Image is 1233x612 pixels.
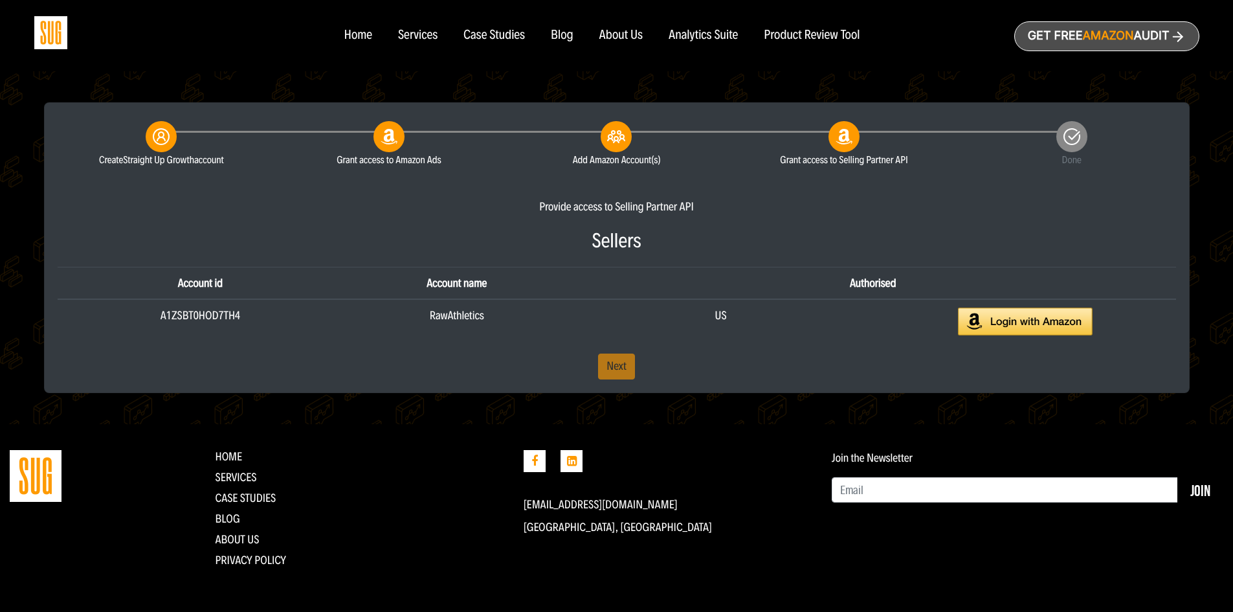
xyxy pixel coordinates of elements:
[58,152,266,168] small: Create account
[58,299,344,343] td: A1ZSBT0HOD7TH4
[215,512,239,526] a: Blog
[58,267,344,300] th: Account id
[513,152,721,168] small: Add Amazon Account(s)
[215,491,276,505] a: CASE STUDIES
[215,553,286,567] a: Privacy Policy
[215,449,242,464] a: Home
[568,308,873,335] div: US
[398,28,438,43] a: Services
[343,299,570,343] td: RawAthletics
[740,152,948,168] small: Grant access to Selling Partner API
[832,477,1178,503] input: Email
[285,152,493,168] small: Grant access to Amazon Ads
[551,28,573,43] a: Blog
[968,152,1176,168] small: Done
[832,451,913,464] label: Join the Newsletter
[215,532,259,547] a: About Us
[58,199,1176,214] div: Provide access to Selling Partner API
[123,153,194,166] span: Straight Up Growth
[1177,477,1223,503] button: Join
[669,28,738,43] a: Analytics Suite
[1082,29,1133,43] span: Amazon
[58,230,1176,252] h3: Sellers
[343,267,570,300] th: Account name
[570,267,1175,300] th: Authorised
[215,470,256,484] a: Services
[524,521,812,534] p: [GEOGRAPHIC_DATA], [GEOGRAPHIC_DATA]
[10,450,61,502] img: Straight Up Growth
[958,308,1093,335] img: Login with Amazon
[764,28,860,43] a: Product Review Tool
[463,28,525,43] a: Case Studies
[524,497,678,512] a: [EMAIL_ADDRESS][DOMAIN_NAME]
[1014,21,1199,51] a: Get freeAmazonAudit
[344,28,372,43] a: Home
[599,28,643,43] a: About Us
[34,16,67,49] img: Sug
